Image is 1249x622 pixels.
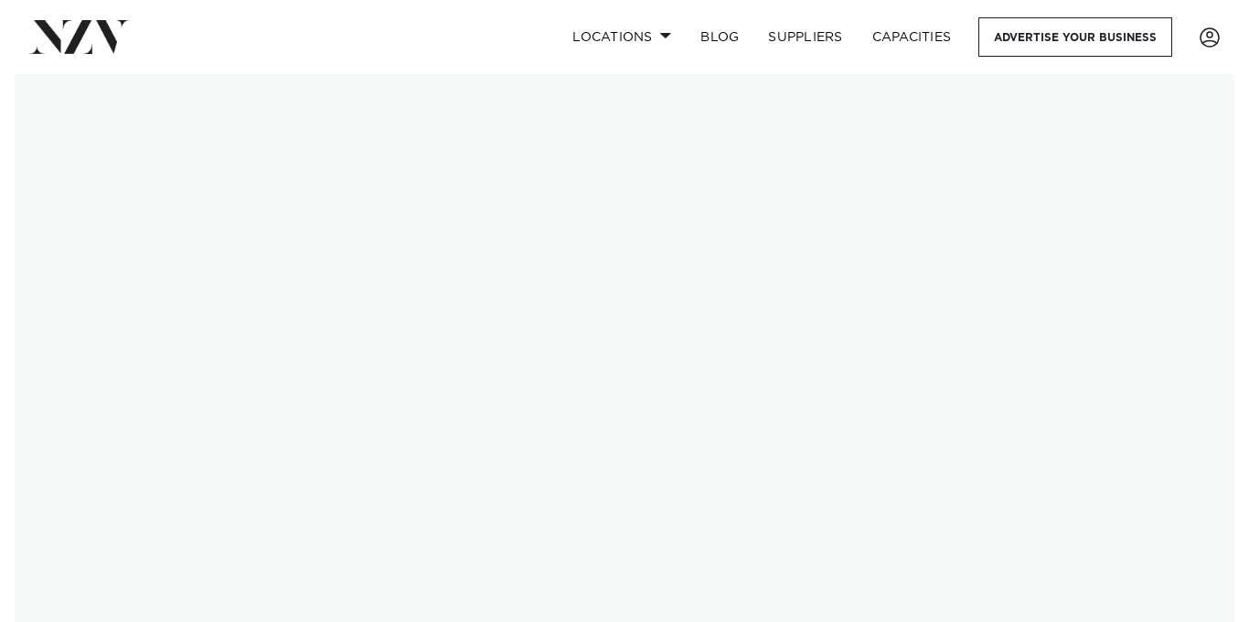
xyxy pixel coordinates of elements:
a: Capacities [858,17,966,57]
a: SUPPLIERS [753,17,857,57]
img: nzv-logo.png [29,20,129,53]
a: Advertise your business [978,17,1172,57]
a: BLOG [686,17,753,57]
a: Locations [558,17,686,57]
